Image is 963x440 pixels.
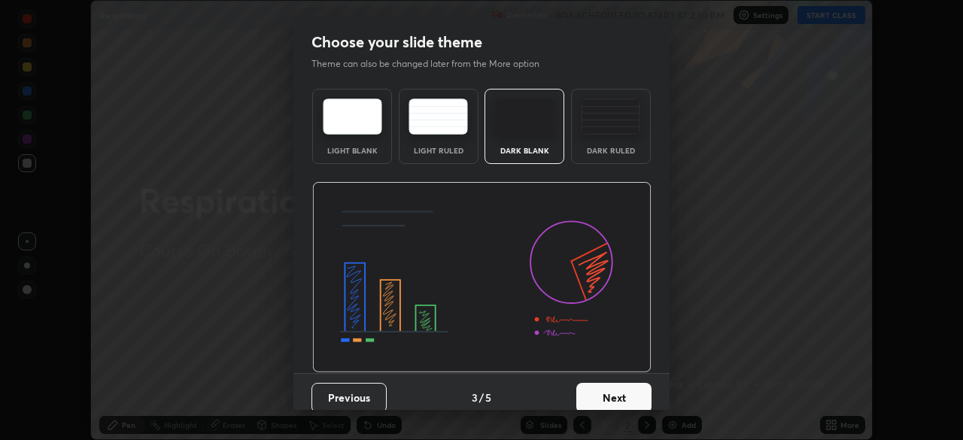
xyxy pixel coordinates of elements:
div: Light Ruled [409,147,469,154]
img: darkThemeBanner.d06ce4a2.svg [312,182,652,373]
img: darkRuledTheme.de295e13.svg [581,99,640,135]
p: Theme can also be changed later from the More option [311,57,555,71]
button: Next [576,383,652,413]
div: Dark Ruled [581,147,641,154]
div: Dark Blank [494,147,554,154]
h4: / [479,390,484,405]
img: lightTheme.e5ed3b09.svg [323,99,382,135]
h2: Choose your slide theme [311,32,482,52]
button: Previous [311,383,387,413]
h4: 5 [485,390,491,405]
div: Light Blank [322,147,382,154]
img: darkTheme.f0cc69e5.svg [495,99,554,135]
img: lightRuledTheme.5fabf969.svg [409,99,468,135]
h4: 3 [472,390,478,405]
